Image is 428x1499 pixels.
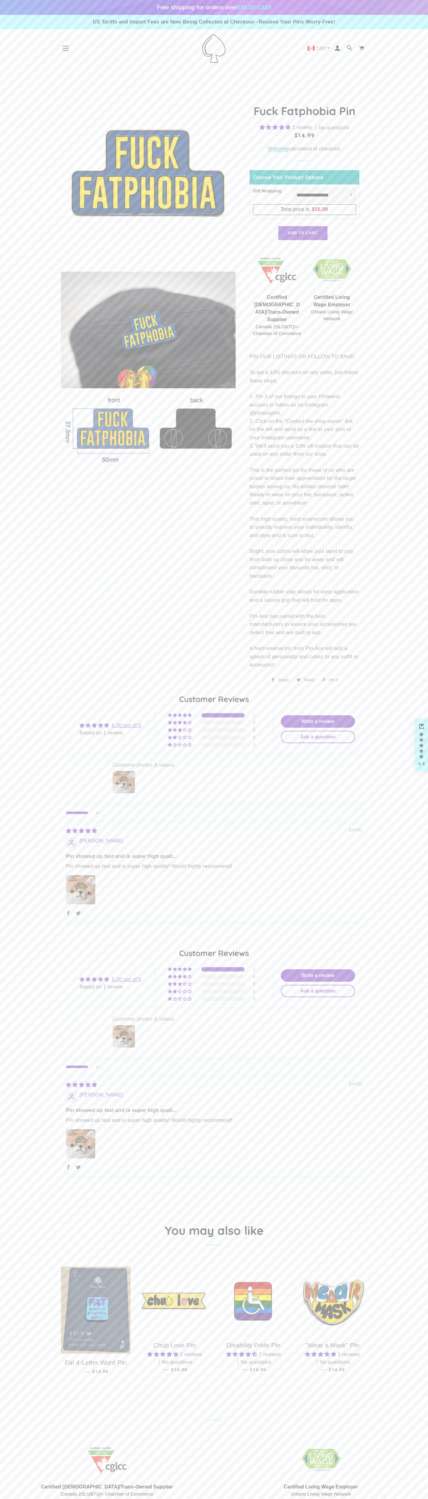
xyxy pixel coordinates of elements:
[79,983,141,991] div: Based on 1 review
[79,1092,123,1098] span: [PERSON_NAME]
[349,827,362,833] span: [DATE]
[61,393,236,464] img: Fuck Fatphobia Enamel Pin Badge Chub Bear Chaser Body Diversity Gift For Him/Her - Pin Ace
[250,547,359,580] p: Bright, true colors will allow your lapel to pop from both up close and far away and will complim...
[284,1483,358,1491] span: Certified Living Wage Employer
[250,1367,266,1372] span: $14.99
[259,1351,281,1357] span: 7 reviews
[297,1336,367,1378] a: "Wear a Mask" Pin 5.00 stars 3 reviews No questions — $14.99
[61,1267,131,1353] img: Fat 4-Letter Word Pin - Pin-Ace
[250,588,359,604] p: Durable rubber clap allows for easy application and a secure grip that will hold for ages.
[293,188,356,202] select: Gift Wrapping
[180,1351,202,1357] span: 2 reviews
[294,132,315,139] span: $14.99
[163,1367,168,1372] span: —
[202,34,225,63] img: Pin-Ace
[284,1491,358,1498] span: Ontario Living Wage Network
[92,1369,108,1374] span: $14.99
[79,976,141,983] div: Average rating is 5.00 stars
[297,1267,367,1336] a: Wear a Mask Enamel Pin Badge Gift Pandemic COVID 19 Social Distance For Him/Her - Pin Ace
[113,1015,308,1023] div: Customer photos & videos
[259,124,292,130] span: 5.00 stars
[219,1267,288,1336] img: Disabled Pride Disability Handicapped International Symbol of Access Enamel Pin Badge LGBTQ Gay G...
[157,3,271,12] div: Free shipping for orders over !
[250,467,357,506] span: This is the perfect pin for those of us who are proud to share their appreciation for the larger ...
[292,124,312,130] span: 1 review
[302,1449,340,1471] img: 1706832627.png
[303,675,317,685] span: Tweet
[73,908,83,918] span: Twitter
[305,1351,338,1357] span: 5.00 stars
[329,1367,345,1372] span: $14.99
[84,1368,89,1374] span: —
[63,908,73,918] span: Facebook
[226,1342,280,1349] span: Disability Pride Pin
[281,731,355,743] a: Ask a question
[66,1082,97,1088] span: 5 star review
[226,1351,259,1357] span: 4.57 stars
[168,713,193,717] div: 100% (1) reviews with 5 star rating
[418,762,425,766] div: 4.8
[253,713,260,717] div: 1
[415,719,428,771] div: Click to open Judge.me floating reviews tab
[140,1336,209,1378] a: Chub Love Pin 5.00 stars 2 reviews No questions — $14.99
[250,103,359,119] h1: Fuck Fatphobia Pin
[153,1342,196,1349] span: Chub Love Pin
[66,875,95,904] img: User picture
[66,948,362,959] h2: Customer Reviews
[281,969,355,982] a: Write a review
[66,1061,101,1073] select: Sort dropdown
[258,257,296,284] img: 1705457225.png
[61,92,236,267] img: Fuck Fatphobia Enamel Pin Badge Chub Bear Chaser Body Diversity Gift For Him/Her - Pin Ace
[253,294,302,323] span: Certified [DEMOGRAPHIC_DATA]/Trans-Owned Supplier
[305,1342,359,1349] span: "Wear a Mask" Pin
[61,1354,131,1380] a: Fat 4-Letter Word Pin — $14.99
[312,206,328,212] span: $
[147,1351,180,1357] span: 5.00 stars
[250,644,359,669] p: A hard enamel pin from Pin-Ace will add a splash of personality and colour to any outfit or acces...
[250,612,359,637] p: Pin-Ace has paired with the best manufacturers to ensure your accessories are defect free and are...
[315,206,328,212] span: 16.99
[253,323,302,337] span: Canada 2SLGBTQI+ Chamber of Commerce
[73,1162,83,1172] span: Twitter
[66,694,362,705] h2: Customer Reviews
[66,1129,95,1158] img: User picture
[319,124,349,131] span: No questions
[111,770,136,795] img: User picture
[349,1081,362,1087] span: [DATE]
[329,675,341,685] span: Pin it
[66,853,362,860] b: Pin showed up fast and is super high quali...
[313,259,351,282] img: 1706832627.png
[278,226,327,240] button: Add to Cart
[267,146,288,152] a: Shipping
[250,353,359,361] p: PIN OUR LISTINGS OR FOLLOW TO SAVE!
[88,1447,126,1473] img: 1705457225.png
[66,875,96,905] a: Link to user picture 1
[281,985,355,997] a: Ask a question
[41,1491,173,1498] span: Canada 2SLGBTQI+ Chamber of Commerce
[79,722,141,729] div: Average rating is 5.00 stars
[65,1359,126,1366] span: Fat 4-Letter Word Pin
[321,1367,326,1372] span: —
[140,1267,209,1336] img: Chub Love Enamel Pin Badge Pride Chaser Size Body Diversity Gift For Him/Her - Pin Ace
[253,188,293,202] div: Gift Wrapping
[250,368,359,385] p: To get a 10% discount on any order, just follow these steps.
[112,976,141,982] a: 5.00 out of 5
[66,1107,362,1114] b: Pin showed up fast and is super high quali...
[255,205,354,214] div: Total price is$16.99
[63,1162,73,1172] span: Facebook
[111,1024,136,1049] img: User picture
[66,828,97,834] span: 5 star review
[241,1359,271,1366] span: No questions
[79,729,141,737] div: Based on 1 review
[113,761,308,769] div: Customer photos & videos
[316,46,326,50] span: CAD
[168,967,193,971] div: 100% (1) reviews with 5 star rating
[171,1367,187,1372] span: $14.99
[242,1367,247,1372] span: —
[79,838,123,844] span: [PERSON_NAME]
[112,722,141,728] a: 5.00 out of 5
[250,170,359,184] div: Choose Your Product Options
[66,863,362,870] p: Pin showed up fast and is super high quality! Would highly recommend!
